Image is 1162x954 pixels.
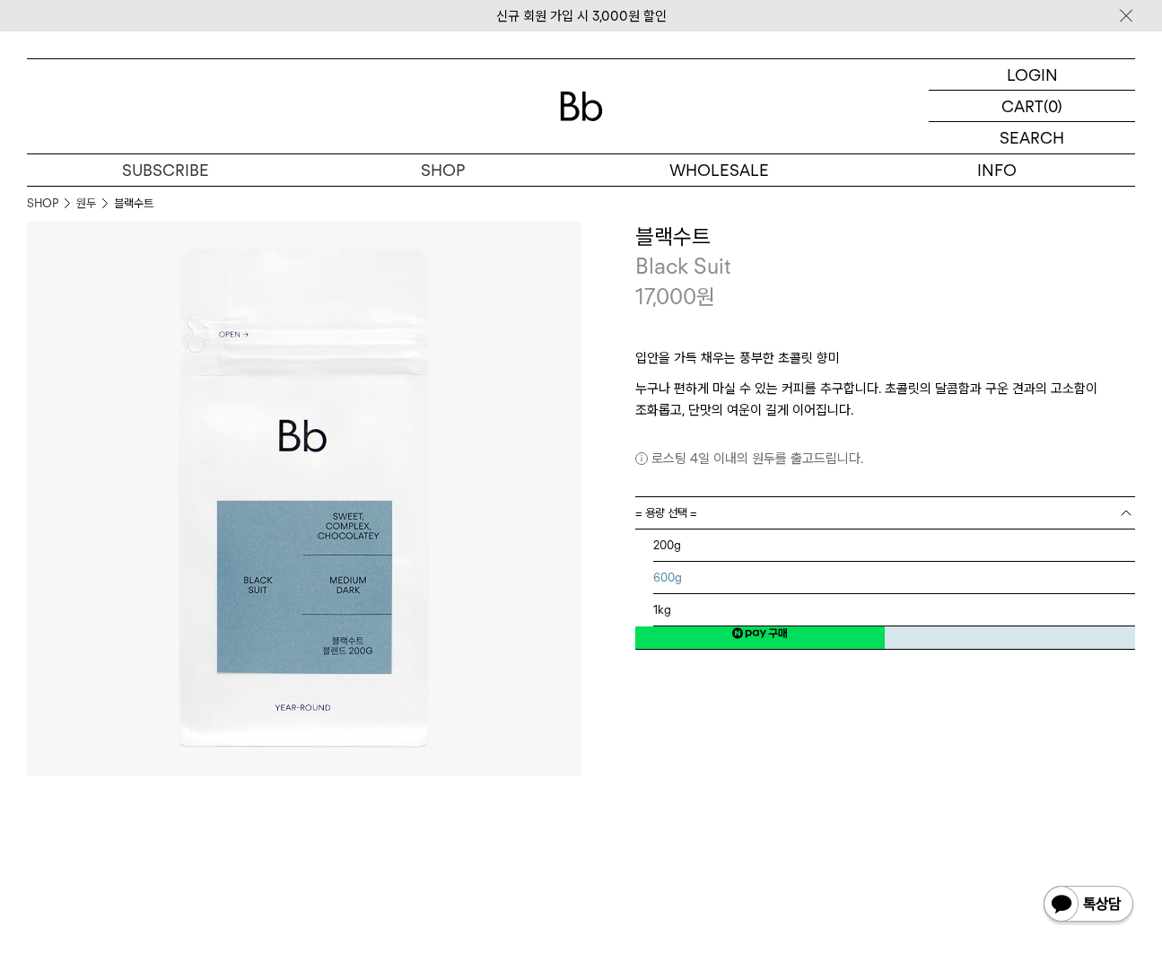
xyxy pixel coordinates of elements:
[635,251,1136,282] p: Black Suit
[1042,884,1135,927] img: 카카오톡 채널 1:1 채팅 버튼
[1000,122,1064,153] p: SEARCH
[635,497,697,529] span: = 용량 선택 =
[560,92,603,121] img: 로고
[304,154,581,186] a: SHOP
[653,562,1136,594] li: 600g
[635,282,715,312] p: 17,000
[635,378,1136,421] p: 누구나 편하게 마실 수 있는 커피를 추구합니다. 초콜릿의 달콤함과 구운 견과의 고소함이 조화롭고, 단맛의 여운이 길게 이어집니다.
[1044,91,1062,121] p: (0)
[858,154,1135,186] p: INFO
[696,284,715,310] span: 원
[114,195,153,213] li: 블랙수트
[635,617,886,650] a: 새창
[635,347,1136,378] p: 입안을 가득 채우는 풍부한 초콜릿 향미
[653,530,1136,562] li: 200g
[1001,91,1044,121] p: CART
[635,448,1136,469] p: 로스팅 4일 이내의 원두를 출고드립니다.
[635,222,1136,252] h3: 블랙수트
[1007,59,1058,90] p: LOGIN
[653,594,1136,626] li: 1kg
[496,8,667,24] a: 신규 회원 가입 시 3,000원 할인
[27,222,581,776] img: 블랙수트
[929,59,1135,91] a: LOGIN
[929,91,1135,122] a: CART (0)
[581,154,859,186] p: WHOLESALE
[76,195,96,213] a: 원두
[27,154,304,186] a: SUBSCRIBE
[27,195,58,213] a: SHOP
[885,587,1135,650] button: 구매하기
